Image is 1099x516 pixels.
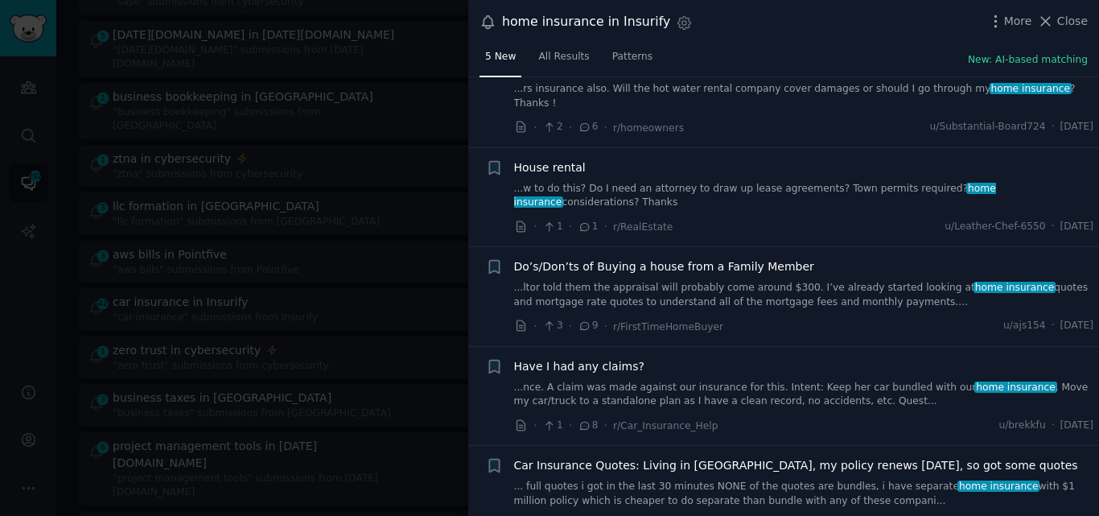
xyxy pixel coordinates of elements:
[578,120,598,134] span: 6
[604,318,607,335] span: ·
[514,457,1078,474] a: Car Insurance Quotes: Living in [GEOGRAPHIC_DATA], my policy renews [DATE], so got some quotes
[612,50,652,64] span: Patterns
[502,12,670,32] div: home insurance in Insurify
[930,120,1046,134] span: u/Substantial-Board724
[542,319,562,333] span: 3
[514,182,1094,210] a: ...w to do this? Do I need an attorney to draw up lease agreements? Town permits required?home in...
[514,82,1094,110] a: ...rs insurance also. Will the hot water rental company cover damages or should I go through myho...
[945,220,1045,234] span: u/Leather-Chef-6550
[514,358,644,375] a: Have I had any claims?
[607,44,658,77] a: Patterns
[1004,13,1032,30] span: More
[990,83,1072,94] span: home insurance
[514,480,1094,508] a: ... full quotes i got in the last 30 minutes NONE of the quotes are bundles, i have separatehome ...
[533,44,595,77] a: All Results
[1052,120,1055,134] span: ·
[604,417,607,434] span: ·
[514,159,586,176] a: House rental
[1052,220,1055,234] span: ·
[968,53,1088,68] button: New: AI-based matching
[514,258,814,275] a: Do’s/Don’ts of Buying a house from a Family Member
[604,218,607,235] span: ·
[613,321,723,332] span: r/FirstTimeHomeBuyer
[987,13,1032,30] button: More
[957,481,1039,492] span: home insurance
[973,282,1056,293] span: home insurance
[569,417,572,434] span: ·
[613,221,673,233] span: r/RealEstate
[578,419,598,433] span: 8
[604,119,607,136] span: ·
[569,318,572,335] span: ·
[998,419,1045,433] span: u/brekkfu
[578,220,598,234] span: 1
[533,119,537,136] span: ·
[569,119,572,136] span: ·
[533,218,537,235] span: ·
[1060,220,1093,234] span: [DATE]
[1052,319,1055,333] span: ·
[974,382,1056,393] span: home insurance
[1037,13,1088,30] button: Close
[613,122,684,134] span: r/homeowners
[533,417,537,434] span: ·
[1060,419,1093,433] span: [DATE]
[1057,13,1088,30] span: Close
[542,419,562,433] span: 1
[1060,319,1093,333] span: [DATE]
[569,218,572,235] span: ·
[480,44,521,77] a: 5 New
[542,120,562,134] span: 2
[542,220,562,234] span: 1
[1052,419,1055,433] span: ·
[1060,120,1093,134] span: [DATE]
[613,420,718,431] span: r/Car_Insurance_Help
[533,318,537,335] span: ·
[578,319,598,333] span: 9
[1003,319,1046,333] span: u/ajs154
[514,281,1094,309] a: ...ltor told them the appraisal will probably come around $300. I’ve already started looking atho...
[485,50,516,64] span: 5 New
[514,381,1094,409] a: ...nce. A claim was made against our insurance for this. Intent: Keep her car bundled with ourhom...
[538,50,589,64] span: All Results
